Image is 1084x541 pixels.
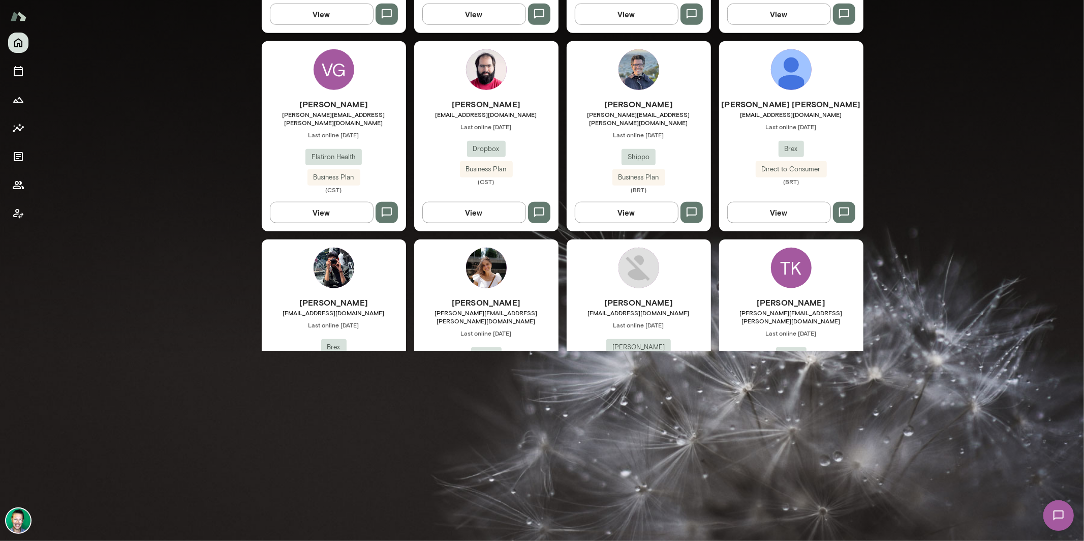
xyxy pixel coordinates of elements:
span: [PERSON_NAME][EMAIL_ADDRESS][PERSON_NAME][DOMAIN_NAME] [567,110,711,127]
span: [EMAIL_ADDRESS][DOMAIN_NAME] [262,309,406,317]
span: (BRT) [567,186,711,194]
button: Sessions [8,61,28,81]
button: View [270,4,374,25]
span: Business Plan [307,363,360,373]
span: Vercel [776,350,807,360]
button: View [727,400,831,422]
button: View [727,202,831,223]
span: (CST) [262,186,406,194]
button: View [270,400,374,422]
span: Direct to Consumer [756,164,827,174]
img: Bel Curcio [771,446,812,487]
img: Mehtab Chithiwala [314,248,354,288]
span: Shippo [622,152,656,162]
span: Brex [321,342,347,352]
h6: [PERSON_NAME] [262,98,406,110]
button: Growth Plan [8,89,28,110]
img: Avallon Azevedo [771,49,812,90]
span: [PERSON_NAME] [606,342,671,352]
img: Kathryn Middleton [466,248,507,288]
span: [EMAIL_ADDRESS][DOMAIN_NAME] [719,507,863,515]
span: [PERSON_NAME][EMAIL_ADDRESS][DOMAIN_NAME] [262,507,406,523]
span: Last online [DATE] [719,123,863,131]
div: VG [314,49,354,90]
button: Client app [8,203,28,224]
span: [EMAIL_ADDRESS][DOMAIN_NAME] [567,309,711,317]
span: Business Plan [460,164,513,174]
div: TK [771,248,812,288]
img: Brian Lawrence [6,508,30,533]
button: Home [8,33,28,53]
button: View [422,202,526,223]
span: Last online [DATE] [262,527,406,535]
h6: [PERSON_NAME] [414,98,559,110]
h6: [PERSON_NAME] [567,98,711,110]
h6: [PERSON_NAME] [414,495,559,507]
span: Business Plan [460,371,513,381]
span: (CST) [414,177,559,186]
img: Mark Shuster [466,446,507,487]
span: [EMAIL_ADDRESS][DOMAIN_NAME] [414,110,559,118]
h6: [PERSON_NAME] [414,296,559,309]
span: (EST) [719,384,863,392]
img: Chris Widmaier [618,446,659,487]
button: View [575,400,678,422]
span: Last online [DATE] [719,329,863,337]
img: Barb Adams [314,446,354,487]
span: Business Plan [307,172,360,183]
span: [PERSON_NAME][EMAIL_ADDRESS][PERSON_NAME][DOMAIN_NAME] [414,309,559,325]
span: Vercel [471,350,502,360]
h6: [PERSON_NAME] [567,495,711,507]
button: Insights [8,118,28,138]
h6: [PERSON_NAME] [262,296,406,309]
span: Last online [DATE] [414,123,559,131]
button: View [422,4,526,25]
span: [EMAIL_ADDRESS][DOMAIN_NAME] [719,110,863,118]
span: (EST) [414,384,559,392]
span: Flatiron Health [305,152,362,162]
span: Last online [DATE] [567,519,711,527]
span: Business Plan [612,363,665,373]
span: Last online [DATE] [567,321,711,329]
button: Members [8,175,28,195]
span: [PERSON_NAME][EMAIL_ADDRESS][PERSON_NAME][DOMAIN_NAME] [719,309,863,325]
span: Last online [DATE] [414,329,559,337]
span: Last online [DATE] [567,131,711,139]
span: (BRT) [719,177,863,186]
span: [PERSON_NAME][EMAIL_ADDRESS][PERSON_NAME][DOMAIN_NAME] [262,110,406,127]
button: Documents [8,146,28,167]
span: Business Plan [612,172,665,183]
span: Dropbox [467,144,506,154]
span: (PST) [262,376,406,384]
span: [EMAIL_ADDRESS][DOMAIN_NAME] [567,507,711,515]
img: Adam Ranfelt [466,49,507,90]
h6: [PERSON_NAME] [PERSON_NAME] [719,98,863,110]
h6: [PERSON_NAME] [719,495,863,507]
span: Last online [DATE] [262,131,406,139]
button: View [575,202,678,223]
span: Business Plan [765,371,818,381]
button: View [270,202,374,223]
h6: [PERSON_NAME] [567,296,711,309]
span: [EMAIL_ADDRESS][DOMAIN_NAME] [414,507,559,515]
img: Ruben Segura [618,248,659,288]
span: Last online [DATE] [414,519,559,527]
button: View [575,4,678,25]
img: Mento [10,7,26,26]
span: (CET) [567,376,711,384]
h6: [PERSON_NAME] [719,296,863,309]
span: Last online [DATE] [719,519,863,527]
span: Brex [779,144,804,154]
h6: [PERSON_NAME] [262,495,406,507]
button: View [422,400,526,422]
img: Júlio Batista [618,49,659,90]
span: Last online [DATE] [262,321,406,329]
button: View [727,4,831,25]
